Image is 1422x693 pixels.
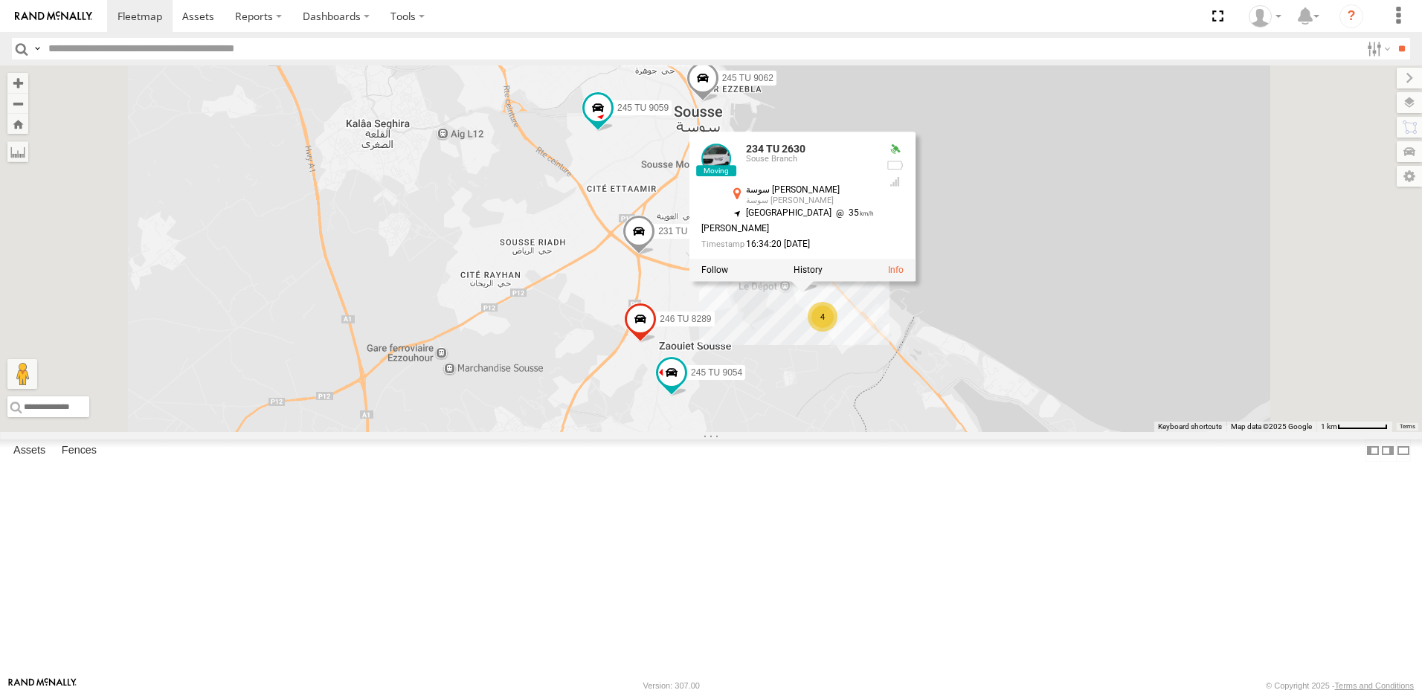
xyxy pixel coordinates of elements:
label: Assets [6,440,53,461]
a: Visit our Website [8,678,77,693]
i: ? [1339,4,1363,28]
label: Measure [7,141,28,162]
a: Terms (opens in new tab) [1400,424,1415,430]
label: Search Query [31,38,43,59]
div: No battery health information received from this device. [886,159,904,171]
a: View Asset Details [701,144,731,173]
div: سوسة [PERSON_NAME] [746,185,874,195]
label: Dock Summary Table to the Left [1365,439,1380,461]
span: 246 TU 8289 [660,314,711,324]
span: 231 TU 3160 [658,226,710,236]
label: Realtime tracking of Asset [701,265,728,275]
label: Dock Summary Table to the Right [1380,439,1395,461]
a: View Asset Details [888,265,904,275]
button: Map Scale: 1 km per 64 pixels [1316,422,1392,432]
div: 4 [808,302,837,332]
a: Terms and Conditions [1335,681,1414,690]
button: Drag Pegman onto the map to open Street View [7,359,37,389]
button: Zoom out [7,93,28,114]
div: Valid GPS Fix [886,144,904,155]
span: 245 TU 9062 [722,73,773,83]
button: Zoom in [7,73,28,93]
span: 1 km [1321,422,1337,431]
div: Nejah Benkhalifa [1244,5,1287,28]
div: © Copyright 2025 - [1266,681,1414,690]
label: Fences [54,440,104,461]
span: 245 TU 9054 [691,367,742,377]
div: GSM Signal = 4 [886,175,904,187]
button: Zoom Home [7,114,28,134]
span: 245 TU 9059 [617,103,669,113]
span: 35 [831,207,874,218]
label: Hide Summary Table [1396,439,1411,461]
div: [PERSON_NAME] [701,224,874,233]
img: rand-logo.svg [15,11,92,22]
span: [GEOGRAPHIC_DATA] [746,207,831,218]
label: View Asset History [794,265,823,275]
div: سوسة [PERSON_NAME] [746,196,874,205]
span: Map data ©2025 Google [1231,422,1312,431]
button: Keyboard shortcuts [1158,422,1222,432]
div: Date/time of location update [701,239,874,249]
a: 234 TU 2630 [746,143,805,155]
label: Search Filter Options [1361,38,1393,59]
div: Version: 307.00 [643,681,700,690]
label: Map Settings [1397,166,1422,187]
div: Souse Branch [746,155,874,164]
